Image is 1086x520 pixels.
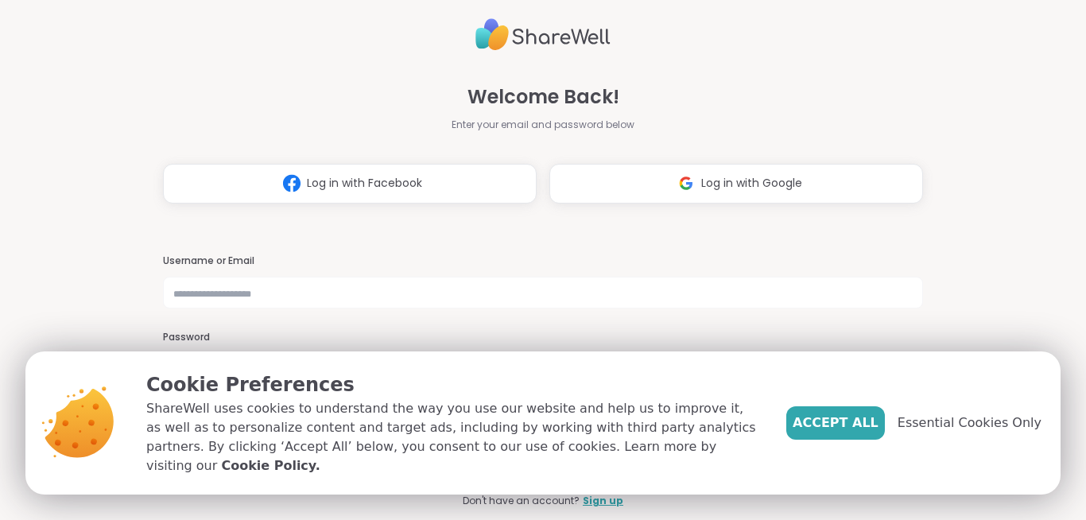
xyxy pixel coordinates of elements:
button: Log in with Google [549,164,923,204]
p: Cookie Preferences [146,371,761,399]
span: Don't have an account? [463,494,580,508]
button: Accept All [786,406,885,440]
h3: Password [163,331,923,344]
img: ShareWell Logomark [671,169,701,198]
span: Essential Cookies Only [898,413,1041,433]
span: Accept All [793,413,878,433]
p: ShareWell uses cookies to understand the way you use our website and help us to improve it, as we... [146,399,761,475]
img: ShareWell Logomark [277,169,307,198]
a: Cookie Policy. [221,456,320,475]
a: Sign up [583,494,623,508]
h3: Username or Email [163,254,923,268]
span: Log in with Facebook [307,175,422,192]
img: ShareWell Logo [475,12,611,57]
span: Log in with Google [701,175,802,192]
button: Log in with Facebook [163,164,537,204]
span: Enter your email and password below [452,118,634,132]
span: Welcome Back! [467,83,619,111]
